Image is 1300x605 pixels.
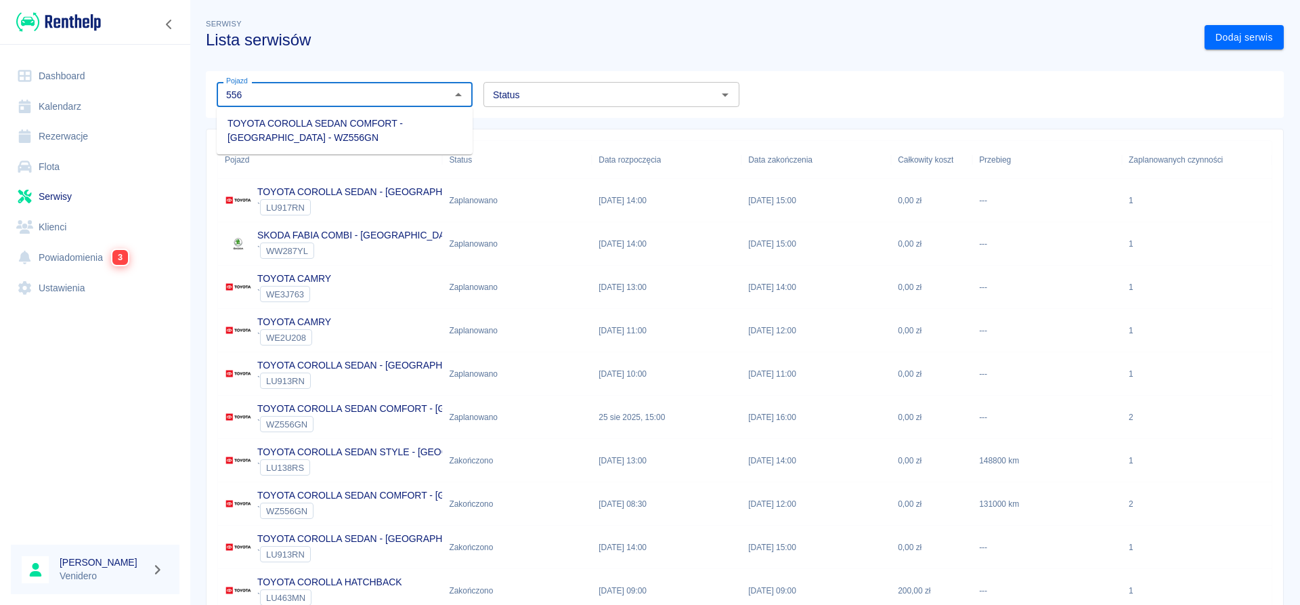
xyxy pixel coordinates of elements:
[449,238,498,250] div: Zaplanowano
[257,416,534,432] div: `
[257,199,483,215] div: `
[592,141,741,179] div: Data rozpoczęcia
[226,76,248,86] label: Pojazd
[449,85,468,104] button: Zamknij
[16,11,101,33] img: Renthelp logo
[261,246,313,256] span: WW287YL
[206,30,1194,49] h3: Lista serwisów
[257,459,516,476] div: `
[257,546,483,562] div: `
[449,194,498,207] div: Zaplanowano
[11,273,179,304] a: Ustawienia
[449,585,493,597] div: Zakończono
[257,488,534,503] p: TOYOTA COROLLA SEDAN COMFORT - [GEOGRAPHIC_DATA]
[11,11,101,33] a: Renthelp logo
[225,274,252,301] img: Image
[1129,411,1133,423] div: 2
[972,179,1122,222] div: ---
[261,593,311,603] span: LU463MN
[891,141,972,179] div: Całkowity koszt
[1129,498,1133,510] div: 2
[449,281,498,293] div: Zaplanowano
[11,182,179,212] a: Serwisy
[261,549,310,560] span: LU913RN
[972,526,1122,569] div: ---
[225,534,252,561] img: Image
[1122,141,1272,179] div: Zaplanowanych czynności
[748,585,796,597] p: [DATE] 09:00
[112,250,128,265] span: 3
[748,238,796,250] p: [DATE] 15:00
[159,16,179,33] button: Zwiń nawigację
[1129,455,1133,467] div: 1
[257,503,534,519] div: `
[599,141,661,179] div: Data rozpoczęcia
[449,325,498,337] div: Zaplanowano
[972,352,1122,396] div: ---
[449,368,498,380] div: Zaplanowano
[748,194,796,207] p: [DATE] 15:00
[449,455,493,467] div: Zakończono
[599,238,647,250] p: [DATE] 14:00
[891,482,972,526] div: 0,00 zł
[891,309,972,352] div: 0,00 zł
[257,373,483,389] div: `
[257,445,516,459] p: TOYOTA COROLLA SEDAN STYLE - [GEOGRAPHIC_DATA]
[599,541,647,554] p: [DATE] 14:00
[891,526,972,569] div: 0,00 zł
[972,482,1122,526] div: 131000 km
[599,194,647,207] p: [DATE] 14:00
[11,91,179,122] a: Kalendarz
[972,309,1122,352] div: ---
[225,491,252,518] img: Image
[257,185,483,199] p: TOYOTA COROLLA SEDAN - [GEOGRAPHIC_DATA]
[748,498,796,510] p: [DATE] 12:00
[442,141,592,179] div: Status
[261,333,311,343] span: WE2U208
[257,575,402,589] p: TOYOTA COROLLA HATCHBACK
[225,404,252,431] img: Image
[1129,281,1133,293] div: 1
[261,289,309,299] span: WE3J763
[716,85,735,104] button: Otwórz
[261,506,313,516] span: WZ556GN
[1129,325,1133,337] div: 1
[748,411,796,423] p: [DATE] 16:00
[972,396,1122,439] div: ---
[1129,368,1133,380] div: 1
[218,141,442,179] div: Pojazd
[748,455,796,467] p: [DATE] 14:00
[972,141,1122,179] div: Przebieg
[748,141,812,179] div: Data zakończenia
[891,266,972,309] div: 0,00 zł
[1129,238,1133,250] div: 1
[741,141,891,179] div: Data zakończenia
[11,121,179,152] a: Rezerwacje
[217,112,473,149] li: TOYOTA COROLLA SEDAN COMFORT - [GEOGRAPHIC_DATA] - WZ556GN
[225,317,252,344] img: Image
[599,368,647,380] p: [DATE] 10:00
[225,141,249,179] div: Pojazd
[11,242,179,273] a: Powiadomienia3
[972,439,1122,482] div: 148800 km
[206,20,242,28] span: Serwisy
[599,498,647,510] p: [DATE] 08:30
[257,228,458,243] p: SKODA FABIA COMBI - [GEOGRAPHIC_DATA]
[1129,194,1133,207] div: 1
[1205,25,1284,50] a: Dodaj serwis
[748,368,796,380] p: [DATE] 11:00
[11,152,179,182] a: Flota
[225,230,252,257] img: Image
[891,179,972,222] div: 0,00 zł
[599,325,647,337] p: [DATE] 11:00
[1129,585,1133,597] div: 1
[257,358,483,373] p: TOYOTA COROLLA SEDAN - [GEOGRAPHIC_DATA]
[748,325,796,337] p: [DATE] 12:00
[225,577,252,604] img: Image
[449,541,493,554] div: Zakończono
[599,455,647,467] p: [DATE] 13:00
[979,141,1011,179] div: Przebieg
[11,212,179,243] a: Klienci
[261,419,313,430] span: WZ556GN
[891,352,972,396] div: 0,00 zł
